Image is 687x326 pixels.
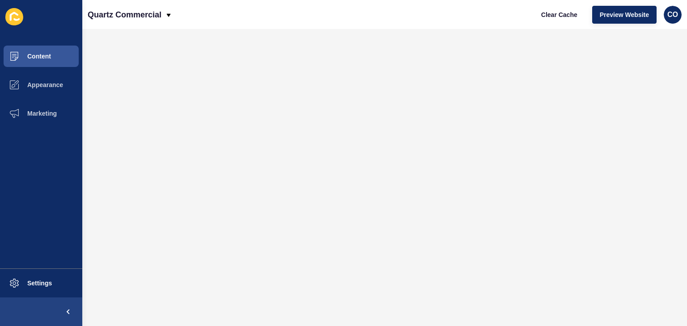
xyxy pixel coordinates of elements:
[667,10,678,19] span: CO
[534,6,585,24] button: Clear Cache
[88,4,161,26] p: Quartz Commercial
[541,10,577,19] span: Clear Cache
[592,6,657,24] button: Preview Website
[600,10,649,19] span: Preview Website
